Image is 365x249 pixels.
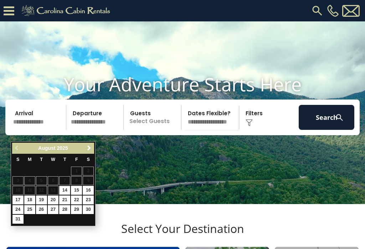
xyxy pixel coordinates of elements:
[48,195,59,204] a: 20
[18,4,116,18] img: Khaki-logo.png
[5,222,360,247] h3: Select Your Destination
[59,205,70,214] a: 28
[28,157,32,162] span: Monday
[36,195,47,204] a: 19
[299,105,354,130] button: Search
[84,144,93,153] a: Next
[51,157,55,162] span: Wednesday
[12,215,24,224] a: 31
[83,195,94,204] a: 23
[87,157,90,162] span: Saturday
[59,186,70,195] a: 14
[24,205,35,214] a: 25
[40,157,43,162] span: Tuesday
[36,205,47,214] a: 26
[83,205,94,214] a: 30
[48,205,59,214] a: 27
[71,186,82,195] a: 15
[71,205,82,214] a: 29
[311,4,324,17] img: search-regular.svg
[24,195,35,204] a: 18
[57,145,68,151] span: 2025
[246,119,253,126] img: filter--v1.png
[325,5,340,17] a: [PHONE_NUMBER]
[38,145,55,151] span: August
[16,157,19,162] span: Sunday
[12,195,24,204] a: 17
[12,205,24,214] a: 24
[86,145,92,151] span: Next
[59,195,70,204] a: 21
[83,186,94,195] a: 16
[335,113,344,122] img: search-regular-white.png
[75,157,78,162] span: Friday
[5,73,360,95] h1: Your Adventure Starts Here
[71,195,82,204] a: 22
[63,157,66,162] span: Thursday
[126,105,181,130] p: Select Guests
